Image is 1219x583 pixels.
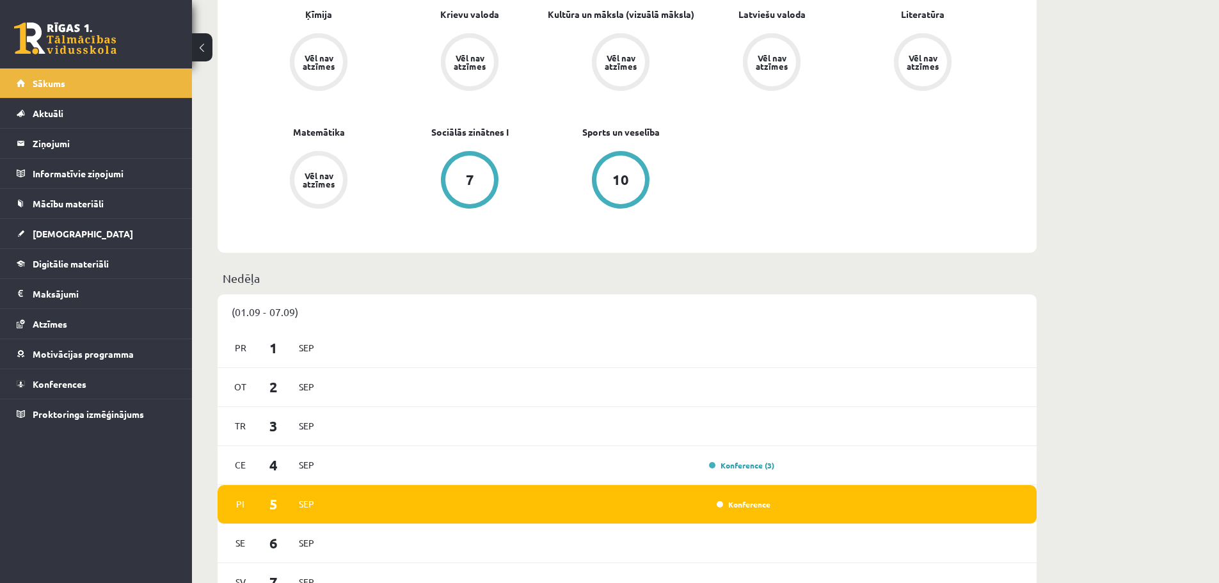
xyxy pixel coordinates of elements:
[17,309,176,339] a: Atzīmes
[545,33,696,93] a: Vēl nav atzīmes
[227,494,254,514] span: Pi
[33,159,176,188] legend: Informatīvie ziņojumi
[293,533,320,553] span: Sep
[603,54,639,70] div: Vēl nav atzīmes
[466,173,474,187] div: 7
[17,99,176,128] a: Aktuāli
[223,269,1032,287] p: Nedēļa
[293,455,320,475] span: Sep
[548,8,694,21] a: Kultūra un māksla (vizuālā māksla)
[431,125,509,139] a: Sociālās zinātnes I
[17,369,176,399] a: Konferences
[293,377,320,397] span: Sep
[17,189,176,218] a: Mācību materiāli
[440,8,499,21] a: Krievu valoda
[293,338,320,358] span: Sep
[696,33,847,93] a: Vēl nav atzīmes
[17,159,176,188] a: Informatīvie ziņojumi
[847,33,998,93] a: Vēl nav atzīmes
[33,228,133,239] span: [DEMOGRAPHIC_DATA]
[17,219,176,248] a: [DEMOGRAPHIC_DATA]
[293,494,320,514] span: Sep
[254,337,294,358] span: 1
[243,33,394,93] a: Vēl nav atzīmes
[901,8,944,21] a: Literatūra
[33,129,176,158] legend: Ziņojumi
[227,455,254,475] span: Ce
[905,54,941,70] div: Vēl nav atzīmes
[33,378,86,390] span: Konferences
[394,33,545,93] a: Vēl nav atzīmes
[254,376,294,397] span: 2
[754,54,790,70] div: Vēl nav atzīmes
[301,172,337,188] div: Vēl nav atzīmes
[33,258,109,269] span: Digitālie materiāli
[227,533,254,553] span: Se
[293,416,320,436] span: Sep
[394,151,545,211] a: 7
[305,8,332,21] a: Ķīmija
[254,415,294,436] span: 3
[17,339,176,369] a: Motivācijas programma
[254,493,294,515] span: 5
[293,125,345,139] a: Matemātika
[33,318,67,330] span: Atzīmes
[452,54,488,70] div: Vēl nav atzīmes
[738,8,806,21] a: Latviešu valoda
[17,249,176,278] a: Digitālie materiāli
[545,151,696,211] a: 10
[582,125,660,139] a: Sports un veselība
[227,377,254,397] span: Ot
[33,108,63,119] span: Aktuāli
[33,198,104,209] span: Mācību materiāli
[17,399,176,429] a: Proktoringa izmēģinājums
[612,173,629,187] div: 10
[254,454,294,475] span: 4
[227,416,254,436] span: Tr
[33,348,134,360] span: Motivācijas programma
[709,460,774,470] a: Konference (3)
[17,279,176,308] a: Maksājumi
[33,279,176,308] legend: Maksājumi
[254,532,294,554] span: 6
[33,408,144,420] span: Proktoringa izmēģinājums
[17,68,176,98] a: Sākums
[218,294,1037,329] div: (01.09 - 07.09)
[33,77,65,89] span: Sākums
[301,54,337,70] div: Vēl nav atzīmes
[717,499,770,509] a: Konference
[243,151,394,211] a: Vēl nav atzīmes
[14,22,116,54] a: Rīgas 1. Tālmācības vidusskola
[227,338,254,358] span: Pr
[17,129,176,158] a: Ziņojumi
